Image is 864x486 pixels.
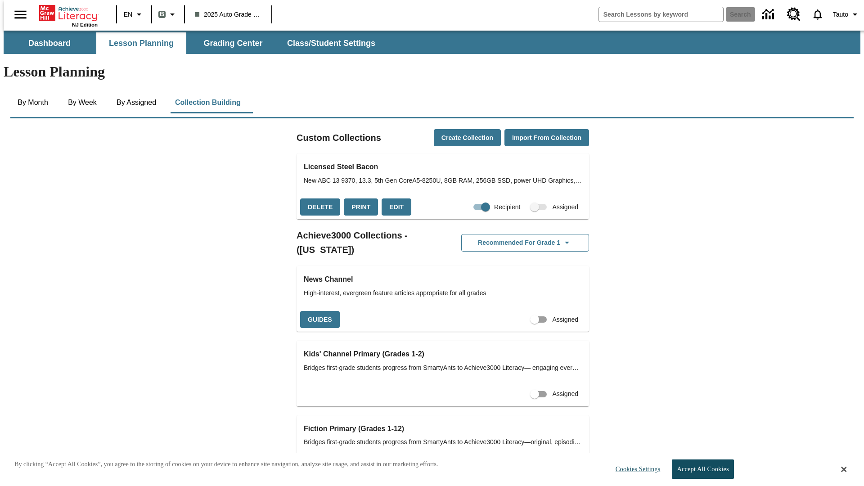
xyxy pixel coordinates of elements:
h1: Lesson Planning [4,63,860,80]
h3: Licensed Steel Bacon [304,161,582,173]
button: Recommended for Grade 1 [461,234,589,252]
button: By Week [60,92,105,113]
button: Accept All Cookies [672,459,733,479]
span: Tauto [833,10,848,19]
button: Guides [300,311,340,328]
span: NJ Edition [72,22,98,27]
div: SubNavbar [4,31,860,54]
button: Grading Center [188,32,278,54]
button: Dashboard [4,32,94,54]
span: B [160,9,164,20]
span: Class/Student Settings [287,38,375,49]
span: Assigned [552,202,578,212]
button: Close [841,465,846,473]
h2: Achieve3000 Collections - ([US_STATE]) [297,228,443,257]
a: Home [39,4,98,22]
button: Print, will open in a new window [344,198,378,216]
input: search field [599,7,723,22]
span: High-interest, evergreen feature articles appropriate for all grades [304,288,582,298]
h3: Kids' Channel Primary (Grades 1-2) [304,348,582,360]
span: Lesson Planning [109,38,174,49]
div: Home [39,3,98,27]
span: Assigned [552,315,578,324]
button: Delete [300,198,340,216]
span: Dashboard [28,38,71,49]
button: By Assigned [109,92,163,113]
button: Profile/Settings [829,6,864,22]
span: Recipient [494,202,520,212]
span: New ABC 13 9370, 13.3, 5th Gen CoreA5-8250U, 8GB RAM, 256GB SSD, power UHD Graphics, OS 10 Home, ... [304,176,582,185]
button: Lesson Planning [96,32,186,54]
div: SubNavbar [4,32,383,54]
a: Resource Center, Will open in new tab [782,2,806,27]
button: Class/Student Settings [280,32,382,54]
button: Import from Collection [504,129,589,147]
button: Boost Class color is gray green. Change class color [155,6,181,22]
p: By clicking “Accept All Cookies”, you agree to the storing of cookies on your device to enhance s... [14,460,438,469]
h2: Custom Collections [297,130,381,145]
button: Create Collection [434,129,501,147]
span: Grading Center [203,38,262,49]
button: Collection Building [168,92,248,113]
h3: Fiction Primary (Grades 1-12) [304,423,582,435]
span: Assigned [552,389,578,399]
button: Open side menu [7,1,34,28]
a: Notifications [806,3,829,26]
button: By Month [10,92,55,113]
h3: News Channel [304,273,582,286]
a: Data Center [757,2,782,27]
span: Bridges first-grade students progress from SmartyAnts to Achieve3000 Literacy— engaging evergreen... [304,363,582,373]
button: Language: EN, Select a language [120,6,148,22]
span: 2025 Auto Grade 1 B [195,10,261,19]
span: Bridges first-grade students progress from SmartyAnts to Achieve3000 Literacy—original, episodic ... [304,437,582,447]
button: Edit [382,198,411,216]
span: EN [124,10,132,19]
button: Cookies Settings [607,460,664,478]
